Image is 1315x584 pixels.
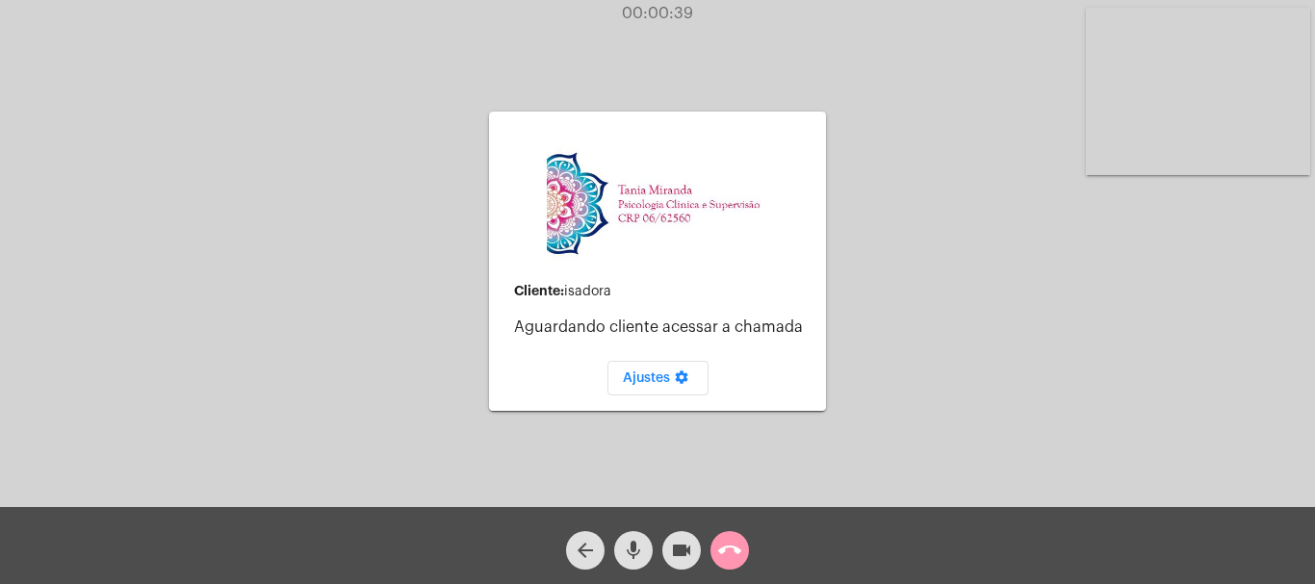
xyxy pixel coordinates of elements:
img: 82f91219-cc54-a9e9-c892-318f5ec67ab1.jpg [547,147,768,260]
button: Ajustes [607,361,709,395]
strong: Cliente: [514,284,564,297]
mat-icon: call_end [718,539,741,562]
div: isadora [514,284,811,299]
p: Aguardando cliente acessar a chamada [514,318,811,336]
mat-icon: settings [670,369,693,393]
mat-icon: mic [622,539,645,562]
span: Ajustes [623,371,693,385]
span: 00:00:39 [622,6,693,21]
mat-icon: videocam [670,539,693,562]
mat-icon: arrow_back [574,539,597,562]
